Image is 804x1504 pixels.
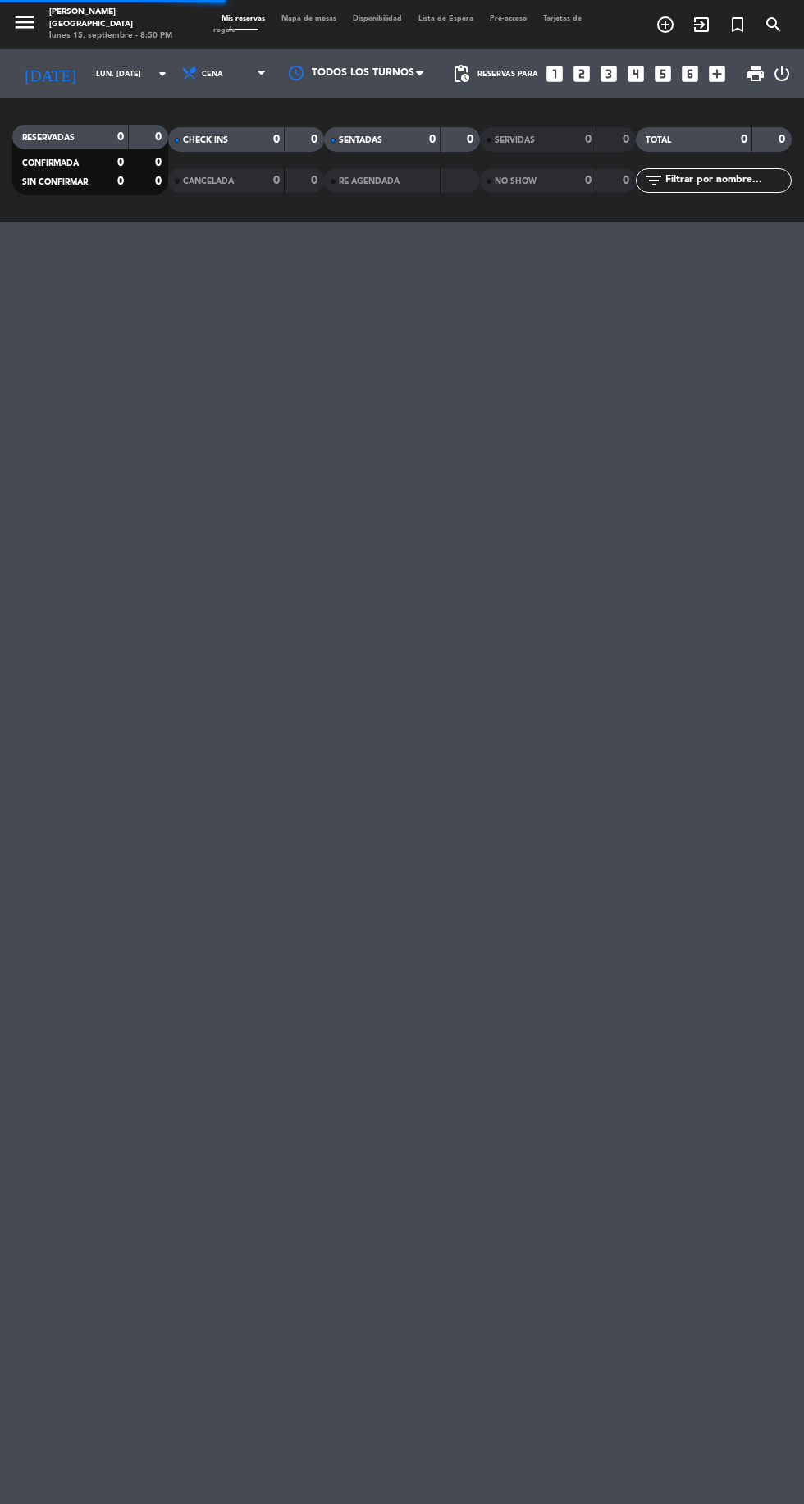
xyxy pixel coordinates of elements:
strong: 0 [741,134,747,145]
strong: 0 [273,134,280,145]
span: Reservas para [477,70,538,79]
span: SENTADAS [339,136,382,144]
strong: 0 [429,134,436,145]
i: exit_to_app [692,15,711,34]
i: looks_6 [679,63,701,85]
strong: 0 [117,157,124,168]
strong: 0 [273,175,280,186]
button: menu [12,10,37,39]
i: arrow_drop_down [153,64,172,84]
strong: 0 [155,176,165,187]
i: looks_5 [652,63,674,85]
span: RESERVADAS [22,134,75,142]
strong: 0 [155,157,165,168]
i: add_box [706,63,728,85]
input: Filtrar por nombre... [664,171,791,190]
strong: 0 [585,175,592,186]
span: RE AGENDADA [339,177,400,185]
strong: 0 [311,175,321,186]
span: TOTAL [646,136,671,144]
span: Lista de Espera [410,15,482,22]
span: SERVIDAS [495,136,535,144]
span: NO SHOW [495,177,537,185]
span: Cena [202,70,223,79]
strong: 0 [623,175,633,186]
span: Pre-acceso [482,15,535,22]
span: pending_actions [451,64,471,84]
i: looks_4 [625,63,646,85]
i: looks_two [571,63,592,85]
i: looks_one [544,63,565,85]
div: LOG OUT [772,49,792,98]
span: Mis reservas [213,15,273,22]
strong: 0 [623,134,633,145]
span: CHECK INS [183,136,228,144]
strong: 0 [155,131,165,143]
span: CANCELADA [183,177,234,185]
i: looks_3 [598,63,619,85]
i: add_circle_outline [656,15,675,34]
div: [PERSON_NAME][GEOGRAPHIC_DATA] [49,7,189,30]
div: lunes 15. septiembre - 8:50 PM [49,30,189,43]
strong: 0 [467,134,477,145]
i: filter_list [644,171,664,190]
strong: 0 [117,131,124,143]
strong: 0 [117,176,124,187]
span: print [746,64,765,84]
span: Disponibilidad [345,15,410,22]
i: turned_in_not [728,15,747,34]
i: [DATE] [12,57,88,90]
strong: 0 [311,134,321,145]
i: menu [12,10,37,34]
strong: 0 [779,134,788,145]
span: SIN CONFIRMAR [22,178,88,186]
i: search [764,15,783,34]
strong: 0 [585,134,592,145]
span: Mapa de mesas [273,15,345,22]
span: CONFIRMADA [22,159,79,167]
i: power_settings_new [772,64,792,84]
